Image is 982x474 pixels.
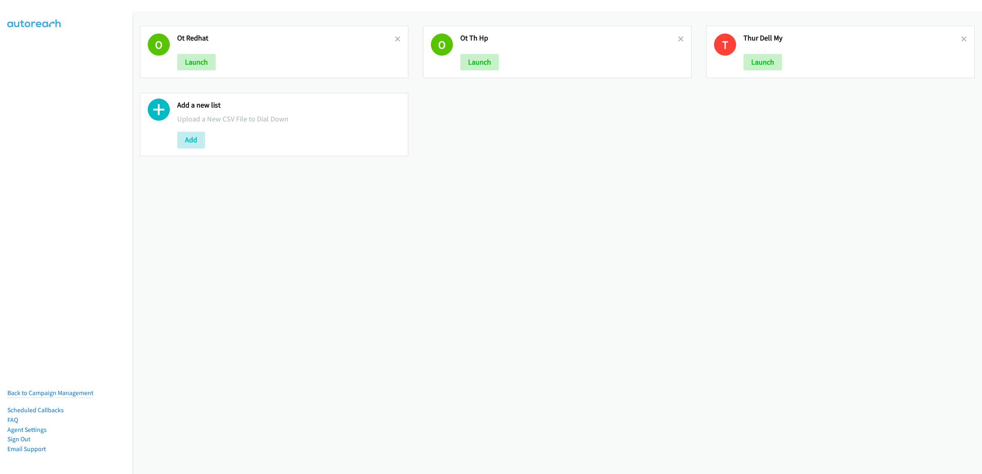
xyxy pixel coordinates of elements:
[743,54,782,70] button: Launch
[177,101,401,110] h2: Add a new list
[7,416,18,424] a: FAQ
[714,34,736,56] h1: T
[177,113,401,124] p: Upload a New CSV File to Dial Down
[7,406,64,414] a: Scheduled Callbacks
[460,34,678,43] h2: Ot Th Hp
[148,34,170,56] h1: O
[7,389,93,397] a: Back to Campaign Management
[177,54,216,70] button: Launch
[177,34,395,43] h2: Ot Redhat
[7,445,46,453] a: Email Support
[460,54,499,70] button: Launch
[743,34,961,43] h2: Thur Dell My
[7,426,47,434] a: Agent Settings
[431,34,453,56] h1: O
[177,132,205,148] button: Add
[7,435,30,443] a: Sign Out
